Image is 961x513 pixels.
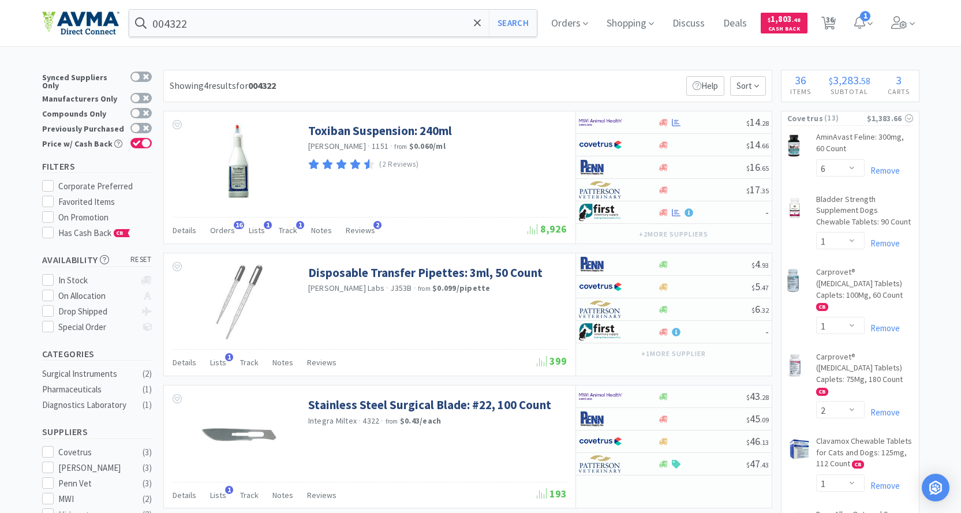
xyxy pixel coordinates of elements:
[42,160,152,173] h5: Filters
[143,398,152,412] div: ( 1 )
[579,301,622,318] img: f5e969b455434c6296c6d81ef179fa71_3.png
[248,80,276,91] strong: 004322
[787,438,810,461] img: f8e644c5484d47b2a7c6156030aa7043_440819.png
[833,73,859,87] span: 3,283
[308,141,366,151] a: [PERSON_NAME]
[865,165,900,176] a: Remove
[42,93,125,103] div: Manufacturers Only
[760,119,769,128] span: . 28
[579,455,622,473] img: f5e969b455434c6296c6d81ef179fa71_3.png
[42,425,152,439] h5: Suppliers
[579,204,622,221] img: 67d67680309e4a0bb49a5ff0391dcc42_6.png
[264,221,272,229] span: 1
[373,221,382,229] span: 2
[746,141,750,150] span: $
[865,407,900,418] a: Remove
[414,283,416,293] span: ·
[58,227,130,238] span: Has Cash Back
[787,112,823,125] span: Covetrus
[579,159,622,176] img: e1133ece90fa4a959c5ae41b0808c578_9.png
[861,75,870,87] span: 58
[579,256,622,273] img: e1133ece90fa4a959c5ae41b0808c578_9.png
[114,230,126,237] span: CB
[362,415,379,426] span: 4322
[746,390,769,403] span: 43
[229,123,249,198] img: a320250df06e4b2cac2c297862fce91f_120479.jpeg
[143,477,152,490] div: ( 3 )
[249,225,265,235] span: Lists
[768,13,801,24] span: 1,803
[746,393,750,402] span: $
[760,438,769,447] span: . 13
[240,490,259,500] span: Track
[390,141,392,151] span: ·
[418,284,431,293] span: from
[368,141,370,151] span: ·
[170,78,276,93] div: Showing 4 results
[58,492,130,506] div: MWI
[58,274,135,287] div: In Stock
[746,119,750,128] span: $
[346,225,375,235] span: Reviews
[432,283,491,293] strong: $0.099 / pipette
[489,10,537,36] button: Search
[537,354,567,368] span: 399
[751,302,769,316] span: 6
[867,112,913,125] div: $1,383.66
[751,257,769,271] span: 4
[236,80,276,91] span: for
[765,205,769,219] span: -
[42,138,125,148] div: Price w/ Cash Back
[58,477,130,490] div: Penn Vet
[760,415,769,424] span: . 09
[795,73,806,87] span: 36
[879,86,919,97] h4: Carts
[760,141,769,150] span: . 66
[42,253,152,267] h5: Availability
[816,132,913,159] a: AminAvast Feline: 300mg, 60 Count
[579,136,622,153] img: 77fca1acd8b6420a9015268ca798ef17_1.png
[760,164,769,173] span: . 65
[829,75,833,87] span: $
[173,357,196,368] span: Details
[817,304,828,310] span: CB
[787,134,801,157] img: dec5747cad6042789471a68aa383658f_37283.png
[58,461,130,475] div: [PERSON_NAME]
[394,143,407,151] span: from
[746,415,750,424] span: $
[307,357,336,368] span: Reviews
[668,18,709,29] a: Discuss
[390,283,412,293] span: J353B
[719,18,751,29] a: Deals
[58,445,130,459] div: Covetrus
[308,123,452,138] a: Toxiban Suspension: 240ml
[272,357,293,368] span: Notes
[381,415,383,426] span: ·
[130,254,152,266] span: reset
[579,278,622,295] img: 77fca1acd8b6420a9015268ca798ef17_1.png
[823,113,867,124] span: ( 13 )
[686,76,724,96] p: Help
[579,323,622,340] img: 67d67680309e4a0bb49a5ff0391dcc42_6.png
[751,261,755,269] span: $
[768,26,801,33] span: Cash Back
[865,480,900,491] a: Remove
[308,283,385,293] a: [PERSON_NAME] Labs
[579,181,622,199] img: f5e969b455434c6296c6d81ef179fa71_3.png
[746,457,769,470] span: 47
[746,160,769,174] span: 16
[760,393,769,402] span: . 28
[746,183,769,196] span: 17
[42,11,119,35] img: e4e33dab9f054f5782a47901c742baa9_102.png
[852,461,863,468] span: CB
[311,225,332,235] span: Notes
[865,238,900,249] a: Remove
[760,306,769,314] span: . 32
[379,159,418,171] p: (2 Reviews)
[746,412,769,425] span: 45
[787,269,799,292] img: 3b9b20b6d6714189bbd94692ba2d9396_693378.png
[308,265,543,280] a: Disposable Transfer Pipettes: 3ml, 50 Count
[528,222,567,235] span: 8,926
[816,351,913,401] a: Carprovet® ([MEDICAL_DATA] Tablets) Caplets: 75Mg, 180 Count CB
[214,265,264,340] img: 70340b7c30ae47b3aeb76192b7d3177b_99276.png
